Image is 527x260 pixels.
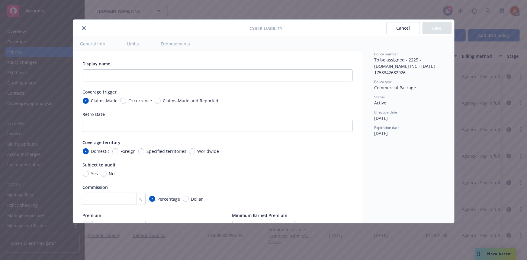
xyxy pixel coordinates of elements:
[374,110,397,115] span: Effective date
[374,85,416,91] span: Commercial Package
[83,98,89,104] input: Claims-Made
[154,37,198,51] button: Endorsements
[189,148,195,154] input: Worldwide
[198,148,219,154] span: Worldwide
[83,89,117,95] span: Coverage trigger
[149,196,155,202] input: Percentage
[83,184,108,190] span: Commission
[163,97,219,104] span: Claims-Made and Reported
[101,171,107,177] input: No
[83,61,111,67] span: Display name
[129,97,152,104] span: Occurrence
[147,148,187,154] span: Specified territories
[374,79,392,84] span: Policy type
[73,37,113,51] button: General info
[374,125,400,130] span: Expiration date
[120,98,126,104] input: Occurrence
[374,57,436,75] span: To be assigned - 2225 - [DOMAIN_NAME] INC - [DATE] 1758342682926
[374,51,398,57] span: Policy number
[374,115,388,121] span: [DATE]
[83,140,121,145] span: Coverage territory
[112,148,118,154] input: Foreign
[139,196,143,202] span: %
[249,25,282,31] span: Cyber Liability
[158,196,180,202] span: Percentage
[138,148,144,154] input: Specified territories
[374,130,388,136] span: [DATE]
[183,196,189,202] input: Dollar
[109,170,115,177] span: No
[91,97,118,104] span: Claims-Made
[83,111,105,117] span: Retro Date
[155,98,161,104] input: Claims-Made and Reported
[83,162,116,168] span: Subject to audit
[91,170,98,177] span: Yes
[83,171,89,177] input: Yes
[232,212,288,218] span: Minimum Earned Premium
[191,196,203,202] span: Dollar
[80,25,88,32] button: close
[91,148,110,154] span: Domestic
[374,100,387,106] span: Active
[374,94,385,100] span: Status
[121,148,136,154] span: Foreign
[120,37,146,51] button: Limits
[83,212,101,218] span: Premium
[387,22,420,34] button: Cancel
[93,221,145,233] input: 0.00
[83,148,89,154] input: Domestic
